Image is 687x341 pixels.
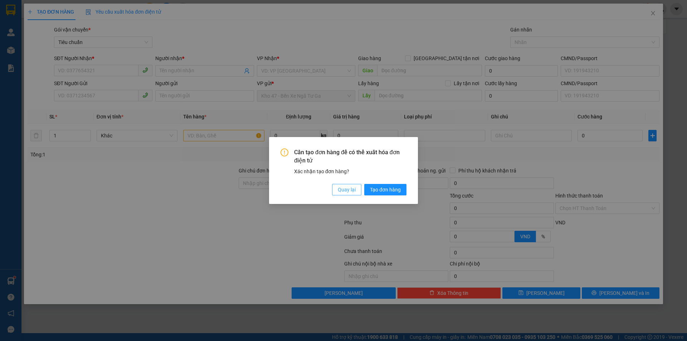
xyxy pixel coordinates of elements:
span: Tạo đơn hàng [370,186,401,194]
span: exclamation-circle [281,148,288,156]
button: Tạo đơn hàng [364,184,406,195]
div: Xác nhận tạo đơn hàng? [294,167,406,175]
span: Cần tạo đơn hàng để có thể xuất hóa đơn điện tử [294,148,406,165]
button: Quay lại [332,184,361,195]
span: Quay lại [338,186,356,194]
